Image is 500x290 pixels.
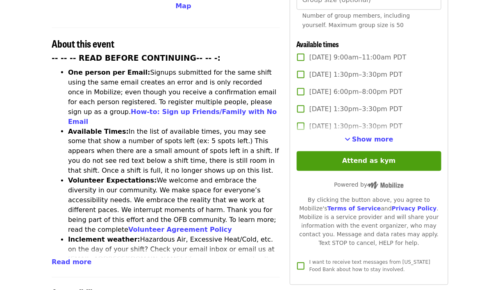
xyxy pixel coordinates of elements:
[128,226,232,234] a: Volunteer Agreement Policy
[52,258,91,266] span: Read more
[297,39,339,49] span: Available times
[52,258,91,267] button: Read more
[392,206,437,212] a: Privacy Policy
[68,69,150,76] strong: One person per Email:
[352,136,393,144] span: Show more
[334,182,404,188] span: Powered by
[175,1,191,11] button: Map
[68,127,280,176] li: In the list of available times, you may see some that show a number of spots left (ex: 5 spots le...
[309,260,430,273] span: I want to receive text messages from [US_STATE] Food Bank about how to stay involved.
[52,54,220,62] strong: -- -- -- READ BEFORE CONTINUING-- -- -:
[68,236,140,244] strong: Inclement weather:
[309,53,407,62] span: [DATE] 9:00am–11:00am PDT
[309,121,402,131] span: [DATE] 1:30pm–3:30pm PDT
[327,206,381,212] a: Terms of Service
[297,196,441,248] div: By clicking the button above, you agree to Mobilize's and . Mobilize is a service provider and wi...
[175,2,191,10] span: Map
[68,176,280,235] li: We welcome and embrace the diversity in our community. We make space for everyone’s accessibility...
[68,68,280,127] li: Signups submitted for the same shift using the same email creates an error and is only recorded o...
[52,36,114,50] span: About this event
[68,177,157,185] strong: Volunteer Expectations:
[345,135,393,145] button: See more timeslots
[68,108,277,126] a: How-to: Sign up Friends/Family with No Email
[309,87,402,97] span: [DATE] 6:00pm–8:00pm PDT
[309,70,402,80] span: [DATE] 1:30pm–3:30pm PDT
[68,128,129,135] strong: Available Times:
[302,12,410,28] span: Number of group members, including yourself. Maximum group size is 50
[68,235,280,284] li: Hazardous Air, Excessive Heat/Cold, etc. on the day of your shift? Check your email inbox or emai...
[309,104,402,114] span: [DATE] 1:30pm–3:30pm PDT
[297,151,441,171] button: Attend as kym
[367,182,404,189] img: Powered by Mobilize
